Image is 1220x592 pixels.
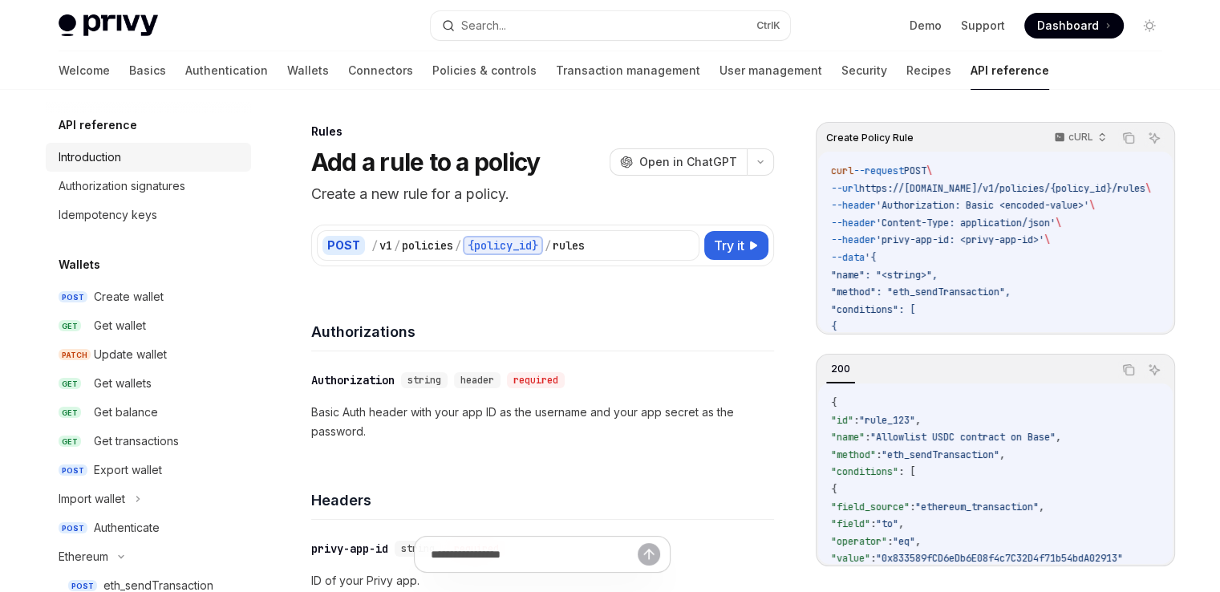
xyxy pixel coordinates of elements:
[394,237,400,253] div: /
[311,148,541,176] h1: Add a rule to a policy
[915,414,921,427] span: ,
[46,398,251,427] a: GETGet balance
[831,414,853,427] span: "id"
[287,51,329,90] a: Wallets
[1037,18,1099,34] span: Dashboard
[1118,359,1139,380] button: Copy the contents from the code block
[556,51,700,90] a: Transaction management
[704,231,768,260] button: Try it
[59,464,87,476] span: POST
[311,124,774,140] div: Rules
[94,432,179,451] div: Get transactions
[432,51,537,90] a: Policies & controls
[59,176,185,196] div: Authorization signatures
[59,116,137,135] h5: API reference
[1056,431,1061,444] span: ,
[311,321,774,343] h4: Authorizations
[46,143,251,172] a: Introduction
[1089,199,1095,212] span: \
[756,19,780,32] span: Ctrl K
[831,251,865,264] span: --data
[865,431,870,444] span: :
[461,16,506,35] div: Search...
[46,282,251,311] a: POSTCreate wallet
[46,172,251,201] a: Authorization signatures
[1137,13,1162,39] button: Toggle dark mode
[1118,128,1139,148] button: Copy the contents from the code block
[870,517,876,530] span: :
[831,199,876,212] span: --header
[185,51,268,90] a: Authentication
[1045,124,1113,152] button: cURL
[841,51,887,90] a: Security
[1144,128,1165,148] button: Ask AI
[831,233,876,246] span: --header
[59,522,87,534] span: POST
[455,237,461,253] div: /
[94,460,162,480] div: Export wallet
[348,51,413,90] a: Connectors
[507,372,565,388] div: required
[876,199,1089,212] span: 'Authorization: Basic <encoded-value>'
[94,287,164,306] div: Create wallet
[59,291,87,303] span: POST
[46,340,251,369] a: PATCHUpdate wallet
[831,535,887,548] span: "operator"
[311,403,774,441] p: Basic Auth header with your app ID as the username and your app secret as the password.
[407,374,441,387] span: string
[59,407,81,419] span: GET
[638,543,660,566] button: Send message
[610,148,747,176] button: Open in ChatGPT
[379,237,392,253] div: v1
[68,580,97,592] span: POST
[311,183,774,205] p: Create a new rule for a policy.
[915,535,921,548] span: ,
[870,552,876,565] span: :
[876,233,1044,246] span: 'privy-app-id: <privy-app-id>'
[46,201,251,229] a: Idempotency keys
[853,414,859,427] span: :
[59,489,125,509] div: Import wallet
[129,51,166,90] a: Basics
[59,349,91,361] span: PATCH
[311,372,395,388] div: Authorization
[876,552,1123,565] span: "0x833589fCD6eDb6E08f4c7C32D4f71b54bdA02913"
[876,517,898,530] span: "to"
[910,18,942,34] a: Demo
[1144,359,1165,380] button: Ask AI
[94,403,158,422] div: Get balance
[870,431,1056,444] span: "Allowlist USDC contract on Base"
[961,18,1005,34] a: Support
[898,517,904,530] span: ,
[1024,13,1124,39] a: Dashboard
[59,436,81,448] span: GET
[831,448,876,461] span: "method"
[898,465,915,478] span: : [
[94,374,152,393] div: Get wallets
[859,414,915,427] span: "rule_123"
[915,501,1039,513] span: "ethereum_transaction"
[46,427,251,456] a: GETGet transactions
[59,378,81,390] span: GET
[831,396,837,409] span: {
[831,517,870,530] span: "field"
[59,205,157,225] div: Idempotency keys
[46,311,251,340] a: GETGet wallet
[311,489,774,511] h4: Headers
[887,535,893,548] span: :
[59,14,158,37] img: light logo
[831,465,898,478] span: "conditions"
[1044,233,1050,246] span: \
[714,236,744,255] span: Try it
[402,237,453,253] div: policies
[1039,501,1044,513] span: ,
[906,51,951,90] a: Recipes
[94,316,146,335] div: Get wallet
[831,269,938,282] span: "name": "<string>",
[1068,131,1093,144] p: cURL
[831,320,837,333] span: {
[882,448,999,461] span: "eth_sendTransaction"
[46,513,251,542] a: POSTAuthenticate
[831,286,1011,298] span: "method": "eth_sendTransaction",
[831,483,837,496] span: {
